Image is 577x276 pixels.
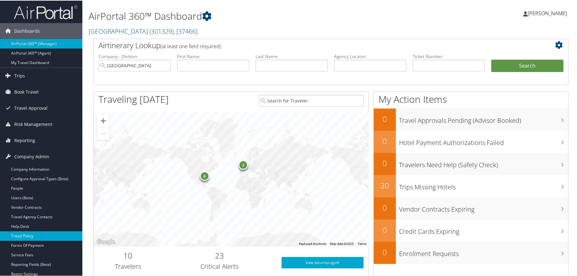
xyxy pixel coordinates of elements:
span: Risk Management [14,116,52,132]
h3: Travel Approvals Pending (Advisor Booked) [399,112,568,124]
h3: Critical Alerts [167,261,272,270]
button: Keyboard shortcuts [299,241,326,246]
h2: 0 [374,224,396,235]
h3: Trips Missing Hotels [399,179,568,191]
span: Map data ©2025 [330,241,354,245]
a: [GEOGRAPHIC_DATA] [89,26,198,35]
label: Ticket Number: [413,53,485,59]
h2: 0 [374,113,396,124]
a: Open this area in Google Maps (opens a new window) [95,237,116,246]
h2: Airtinerary Lookup [98,39,524,50]
div: 2 [239,160,248,169]
span: Company Admin [14,148,49,164]
a: 0Credit Cards Expiring [374,219,568,241]
span: Reporting [14,132,35,148]
span: Dashboards [14,23,40,38]
a: 0Travelers Need Help (Safety Check) [374,152,568,174]
h2: 30 [374,180,396,190]
h2: 0 [374,135,396,146]
span: Trips [14,67,25,83]
input: Search for Traveler [259,94,364,106]
h1: Traveling [DATE] [98,92,169,105]
h1: AirPortal 360™ Dashboard [89,9,412,22]
a: 0Enrollment Requests [374,241,568,263]
img: Google [95,237,116,246]
button: Zoom out [97,127,110,140]
a: 30Trips Missing Hotels [374,174,568,197]
span: [PERSON_NAME] [528,9,567,16]
span: (at least one field required) [161,42,221,49]
a: 0Vendor Contracts Expiring [374,197,568,219]
div: 8 [200,171,209,180]
a: View SecurityLogic® [282,256,364,268]
span: Travel Approval [14,100,48,115]
span: ( 301329 ) [149,26,174,35]
h2: 0 [374,246,396,257]
a: [PERSON_NAME] [523,3,573,22]
h2: 10 [98,250,158,260]
label: Company - Division: [98,53,171,59]
h3: Hotel Payment Authorizations Failed [399,135,568,147]
h3: Travelers [98,261,158,270]
h2: 0 [374,202,396,213]
button: Zoom in [97,114,110,127]
a: Terms (opens in new tab) [358,241,366,245]
label: Last Name: [256,53,328,59]
h3: Travelers Need Help (Safety Check) [399,157,568,169]
a: 0Travel Approvals Pending (Advisor Booked) [374,108,568,130]
a: 0Hotel Payment Authorizations Failed [374,130,568,152]
h3: Vendor Contracts Expiring [399,201,568,213]
h3: Enrollment Requests [399,246,568,258]
h1: My Action Items [374,92,568,105]
h2: 0 [374,157,396,168]
button: Search [491,59,563,72]
img: airportal-logo.png [14,4,77,19]
span: Book Travel [14,83,39,99]
label: Agency Locator: [334,53,406,59]
h3: Credit Cards Expiring [399,223,568,235]
span: , [ 37466 ] [174,26,198,35]
label: First Name: [177,53,249,59]
h2: 23 [167,250,272,260]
